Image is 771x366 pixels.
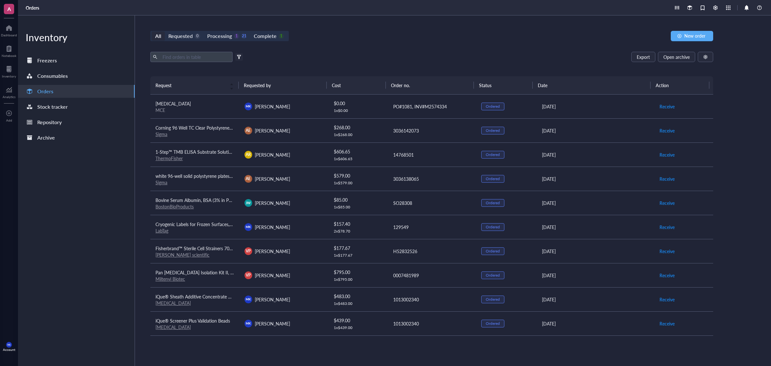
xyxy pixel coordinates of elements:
[334,172,382,179] div: $ 579.00
[658,52,695,62] button: Open archive
[542,248,649,255] div: [DATE]
[387,118,476,142] td: 3036142073
[246,272,251,278] span: VP
[486,273,500,278] div: Ordered
[155,293,278,300] span: iQue® Sheath Additive Concentrate Solution for Sheath Fluid
[542,224,649,231] div: [DATE]
[37,118,62,127] div: Repository
[155,300,191,306] a: [MEDICAL_DATA]
[246,200,251,206] span: JW
[255,176,290,182] span: [PERSON_NAME]
[660,248,675,255] span: Receive
[255,272,290,279] span: [PERSON_NAME]
[18,31,135,44] div: Inventory
[393,248,471,255] div: H52832526
[393,224,471,231] div: 129549
[659,246,675,256] button: Receive
[37,56,57,65] div: Freezers
[334,108,382,113] div: 1 x $ 0.00
[387,263,476,287] td: 0007481989
[387,95,476,119] td: PO#1081, INV#M2574334
[387,215,476,239] td: 129549
[542,272,649,279] div: [DATE]
[18,131,135,144] a: Archive
[533,76,650,94] th: Date
[393,320,471,327] div: 1013002340
[659,318,675,329] button: Receive
[542,103,649,110] div: [DATE]
[637,54,650,59] span: Export
[2,43,16,58] a: Notebook
[486,224,500,230] div: Ordered
[37,71,68,80] div: Consumables
[2,64,16,78] a: Inventory
[246,176,251,182] span: AE
[660,151,675,158] span: Receive
[474,76,533,94] th: Status
[155,100,191,107] span: [MEDICAL_DATA]
[18,69,135,82] a: Consumables
[671,31,713,41] button: New order
[631,52,655,62] button: Export
[387,311,476,335] td: 1013002340
[334,277,382,282] div: 1 x $ 795.00
[246,128,251,133] span: AE
[486,128,500,133] div: Ordered
[387,335,476,360] td: 1013002340
[393,199,471,206] div: SO28308
[255,320,290,327] span: [PERSON_NAME]
[195,33,200,39] div: 0
[660,320,675,327] span: Receive
[18,100,135,113] a: Stock tracker
[246,104,251,108] span: MK
[486,200,500,206] div: Ordered
[255,151,290,158] span: [PERSON_NAME]
[659,294,675,305] button: Receive
[7,5,11,13] span: A
[387,167,476,191] td: 3036138065
[155,173,254,179] span: white 96-well solid polystyrene plates/flat bottom
[155,197,238,203] span: Bovine Serum Albumin, BSA (3% in PBST)
[486,152,500,157] div: Ordered
[155,155,183,161] a: ThermoFisher
[387,239,476,263] td: H52832526
[659,101,675,112] button: Receive
[486,176,500,181] div: Ordered
[660,127,675,134] span: Receive
[663,54,690,59] span: Open archive
[155,149,236,155] span: 1-Step™ TMB ELISA Substrate Solutions
[393,272,471,279] div: 0007481989
[255,200,290,206] span: [PERSON_NAME]
[37,133,55,142] div: Archive
[660,175,675,182] span: Receive
[7,343,11,346] span: MK
[542,320,649,327] div: [DATE]
[255,296,290,303] span: [PERSON_NAME]
[255,127,290,134] span: [PERSON_NAME]
[3,95,15,99] div: Analytics
[255,224,290,230] span: [PERSON_NAME]
[150,76,239,94] th: Request
[387,191,476,215] td: SO28308
[486,321,500,326] div: Ordered
[6,118,12,122] div: Add
[334,156,382,161] div: 1 x $ 606.65
[660,296,675,303] span: Receive
[26,5,40,11] a: Orders
[542,151,649,158] div: [DATE]
[155,131,167,137] a: Sigma
[255,103,290,110] span: [PERSON_NAME]
[334,229,382,234] div: 2 x $ 78.70
[18,116,135,129] a: Repository
[255,248,290,254] span: [PERSON_NAME]
[486,104,500,109] div: Ordered
[155,124,288,131] span: Corning 96 Well TC Clear Polystyrene Microplate, flat bottom clear
[279,33,284,39] div: 1
[246,152,251,158] span: AR
[246,248,251,254] span: VP
[155,252,209,258] a: [PERSON_NAME] scientific
[150,31,289,41] div: segmented control
[18,85,135,98] a: Orders
[155,269,244,276] span: Pan [MEDICAL_DATA] Isolation Kit II, mouse
[334,293,382,300] div: $ 483.00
